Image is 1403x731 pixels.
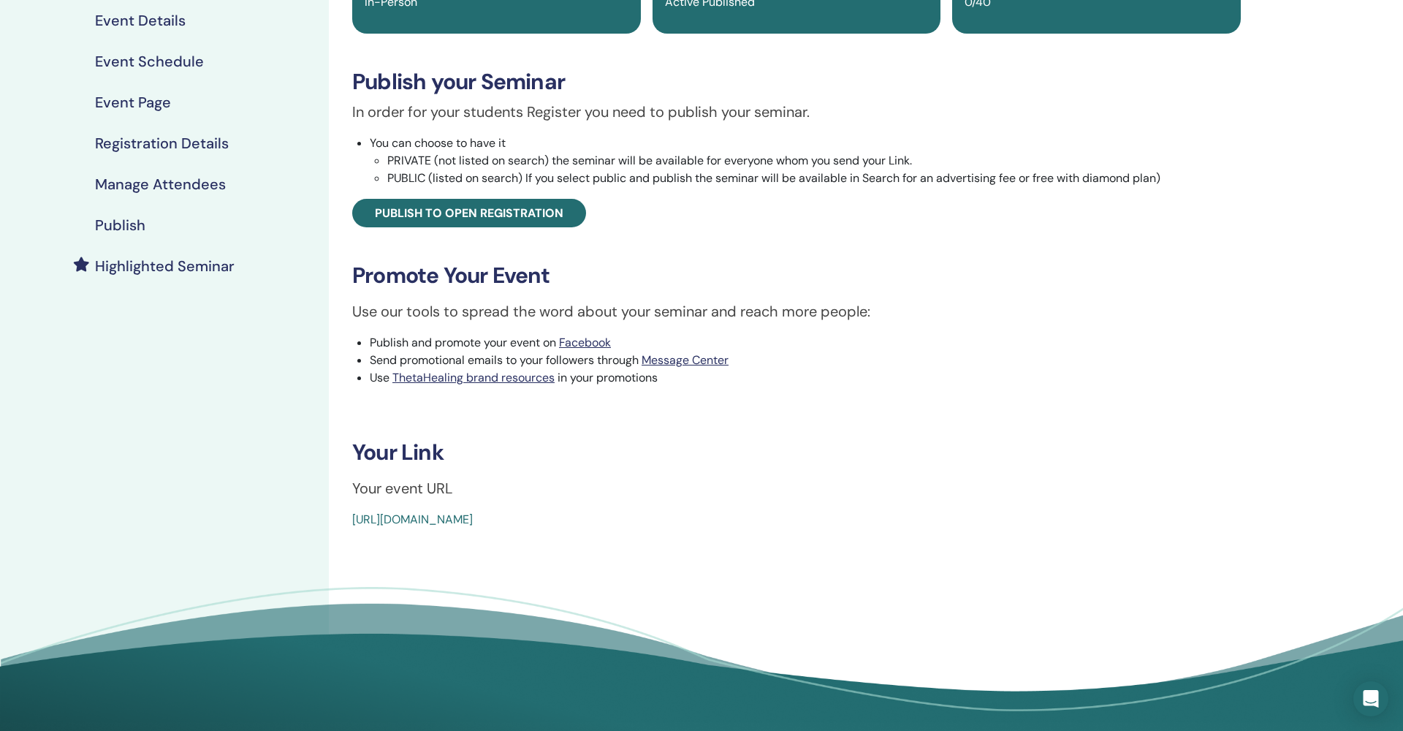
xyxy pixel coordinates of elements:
[387,152,1241,170] li: PRIVATE (not listed on search) the seminar will be available for everyone whom you send your Link.
[352,512,473,527] a: [URL][DOMAIN_NAME]
[352,199,586,227] a: Publish to open registration
[370,334,1241,352] li: Publish and promote your event on
[352,439,1241,466] h3: Your Link
[352,300,1241,322] p: Use our tools to spread the word about your seminar and reach more people:
[95,94,171,111] h4: Event Page
[642,352,729,368] a: Message Center
[1353,681,1388,716] div: Open Intercom Messenger
[352,262,1241,289] h3: Promote Your Event
[95,135,229,152] h4: Registration Details
[387,170,1241,187] li: PUBLIC (listed on search) If you select public and publish the seminar will be available in Searc...
[370,352,1241,369] li: Send promotional emails to your followers through
[352,477,1241,499] p: Your event URL
[375,205,563,221] span: Publish to open registration
[370,369,1241,387] li: Use in your promotions
[352,69,1241,95] h3: Publish your Seminar
[352,101,1241,123] p: In order for your students Register you need to publish your seminar.
[559,335,611,350] a: Facebook
[95,216,145,234] h4: Publish
[95,175,226,193] h4: Manage Attendees
[95,257,235,275] h4: Highlighted Seminar
[95,53,204,70] h4: Event Schedule
[370,135,1241,187] li: You can choose to have it
[95,12,186,29] h4: Event Details
[392,370,555,385] a: ThetaHealing brand resources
